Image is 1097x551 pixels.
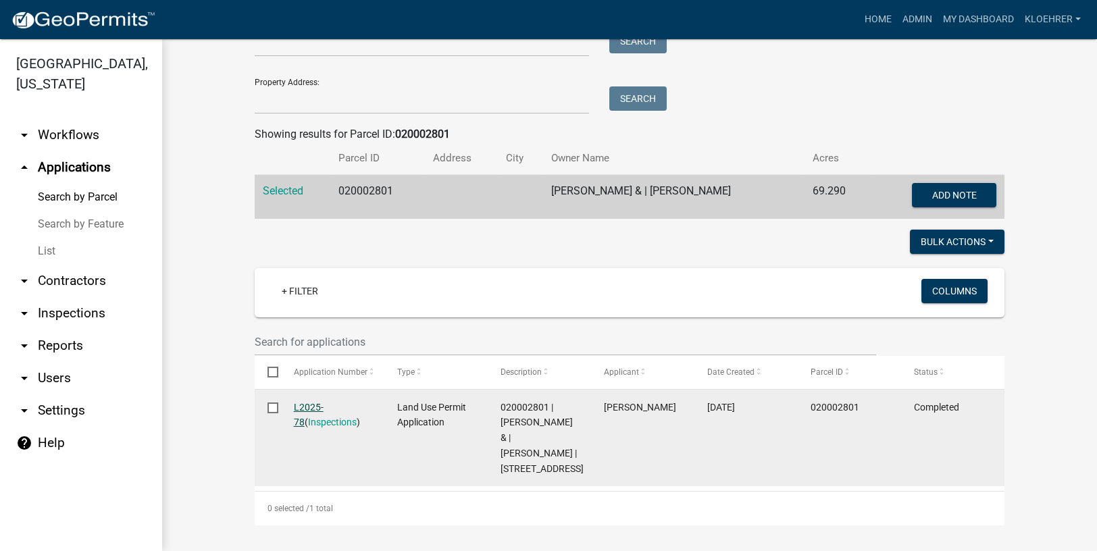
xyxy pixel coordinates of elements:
[609,86,667,111] button: Search
[395,128,450,140] strong: 020002801
[294,367,367,377] span: Application Number
[932,190,976,201] span: Add Note
[488,356,591,388] datatable-header-cell: Description
[498,142,543,174] th: City
[591,356,694,388] datatable-header-cell: Applicant
[16,127,32,143] i: arrow_drop_down
[921,279,988,303] button: Columns
[811,402,859,413] span: 020002801
[914,367,938,377] span: Status
[16,402,32,419] i: arrow_drop_down
[694,356,798,388] datatable-header-cell: Date Created
[16,273,32,289] i: arrow_drop_down
[397,402,466,428] span: Land Use Permit Application
[397,367,415,377] span: Type
[805,175,870,219] td: 69.290
[604,402,676,413] span: Andrew Knutson
[897,7,938,32] a: Admin
[330,142,425,174] th: Parcel ID
[1019,7,1086,32] a: kloehrer
[16,305,32,321] i: arrow_drop_down
[805,142,870,174] th: Acres
[255,492,1004,525] div: 1 total
[543,142,805,174] th: Owner Name
[811,367,843,377] span: Parcel ID
[798,356,901,388] datatable-header-cell: Parcel ID
[255,126,1004,142] div: Showing results for Parcel ID:
[16,159,32,176] i: arrow_drop_up
[16,338,32,354] i: arrow_drop_down
[16,370,32,386] i: arrow_drop_down
[425,142,498,174] th: Address
[280,356,384,388] datatable-header-cell: Application Number
[914,402,959,413] span: Completed
[501,367,542,377] span: Description
[263,184,303,197] a: Selected
[308,417,357,427] a: Inspections
[543,175,805,219] td: [PERSON_NAME] & | [PERSON_NAME]
[910,230,1004,254] button: Bulk Actions
[330,175,425,219] td: 020002801
[255,328,876,356] input: Search for applications
[16,435,32,451] i: help
[294,400,372,431] div: ( )
[267,504,309,513] span: 0 selected /
[912,183,996,207] button: Add Note
[901,356,1004,388] datatable-header-cell: Status
[255,356,280,388] datatable-header-cell: Select
[859,7,897,32] a: Home
[384,356,487,388] datatable-header-cell: Type
[501,402,584,474] span: 020002801 | GUY D KNUTSON & | DENISE L KNUTSON | 12250 105th St NE
[938,7,1019,32] a: My Dashboard
[294,402,324,428] a: L2025-78
[707,367,755,377] span: Date Created
[604,367,639,377] span: Applicant
[707,402,735,413] span: 06/22/2025
[271,279,329,303] a: + Filter
[609,29,667,53] button: Search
